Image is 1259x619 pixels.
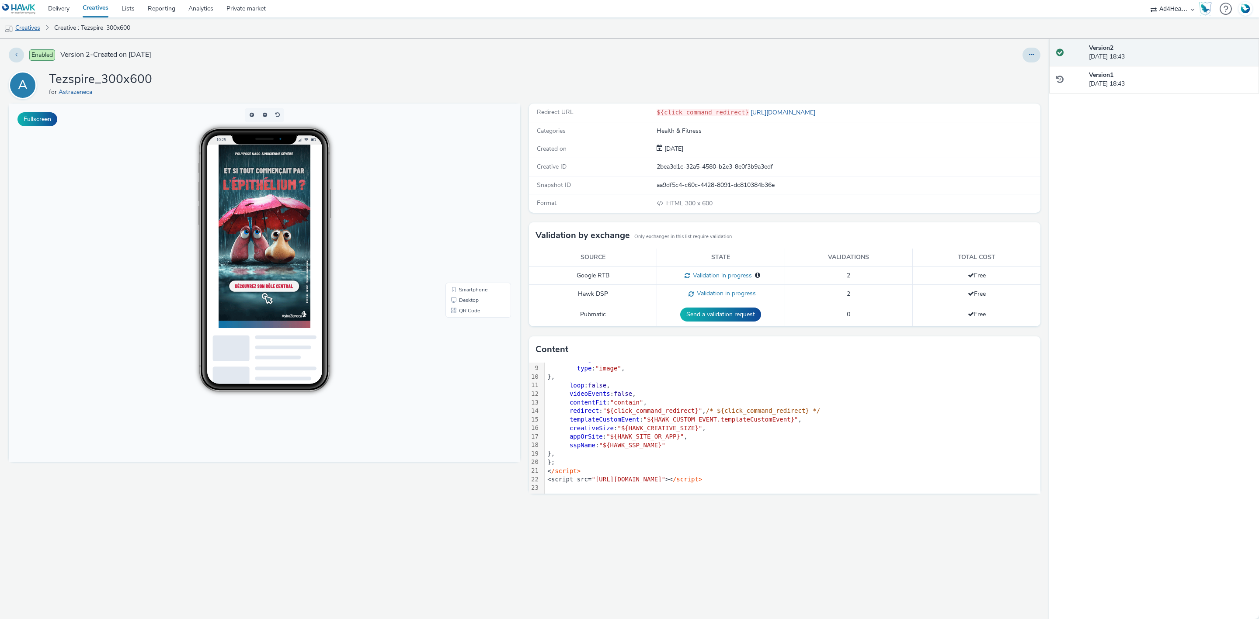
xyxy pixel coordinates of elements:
[749,108,819,117] a: [URL][DOMAIN_NAME]
[545,432,1040,441] div: : ,
[570,407,599,414] span: redirect
[673,476,702,483] span: /script>
[529,381,540,390] div: 11
[545,467,1040,476] div: <
[450,194,470,199] span: Desktop
[536,343,568,356] h3: Content
[49,88,59,96] span: for
[529,450,540,458] div: 19
[694,289,756,297] span: Validation in progress
[529,432,540,441] div: 17
[913,249,1041,266] th: Total cost
[529,390,540,398] div: 12
[1239,2,1252,15] img: Account FR
[614,390,632,397] span: false
[577,356,599,363] span: height
[545,381,1040,390] div: : ,
[1089,44,1113,52] strong: Version 2
[537,145,567,153] span: Created on
[657,127,1040,135] div: Health & Fitness
[968,290,986,298] span: Free
[666,199,685,207] span: HTML
[785,249,913,266] th: Validations
[545,373,1040,381] div: },
[680,308,761,322] button: Send a validation request
[529,467,540,475] div: 21
[657,181,1040,190] div: aa9df5c4-c60c-4428-8091-dc810384b36e
[643,416,798,423] span: "${HAWK_CUSTOM_EVENT.templateCustomEvent}"
[588,382,606,389] span: false
[545,407,1040,415] div: : ,
[599,442,665,449] span: "${HAWK_SSP_NAME}"
[968,271,986,280] span: Free
[537,199,556,207] span: Format
[690,271,752,280] span: Validation in progress
[663,145,683,153] span: [DATE]
[450,183,479,189] span: Smartphone
[545,364,1040,373] div: : ,
[529,415,540,424] div: 15
[529,458,540,467] div: 20
[529,407,540,415] div: 14
[208,34,217,38] span: 10:25
[577,365,592,372] span: type
[529,285,657,303] td: Hawk DSP
[545,398,1040,407] div: : ,
[529,398,540,407] div: 13
[438,181,501,191] li: Smartphone
[438,202,501,212] li: QR Code
[663,145,683,153] div: Creation 12 September 2025, 18:43
[1199,2,1212,16] img: Hawk Academy
[545,458,1040,467] div: };
[529,484,540,492] div: 23
[1199,2,1215,16] a: Hawk Academy
[529,303,657,326] td: Pubmatic
[537,181,571,189] span: Snapshot ID
[570,433,603,440] span: appOrSite
[570,442,595,449] span: sspName
[537,108,574,116] span: Redirect URL
[17,112,57,126] button: Fullscreen
[570,399,606,406] span: contentFit
[2,3,36,14] img: undefined Logo
[1089,71,1113,79] strong: Version 1
[570,382,584,389] span: loop
[545,424,1040,433] div: : ,
[545,415,1040,424] div: : ,
[657,249,785,266] th: State
[537,163,567,171] span: Creative ID
[595,365,621,372] span: "image"
[847,271,850,280] span: 2
[1089,44,1252,62] div: [DATE] 18:43
[847,290,850,298] span: 2
[706,407,820,414] span: /* ${click_command_redirect} */
[657,163,1040,171] div: 2bea3d1c-32a5-4580-b2e3-8e0f3b9a3edf
[570,425,614,432] span: creativeSize
[665,199,713,207] span: 300 x 600
[968,310,986,318] span: Free
[603,356,614,363] span: 600
[610,399,643,406] span: "contain"
[545,441,1040,450] div: :
[450,204,471,210] span: QR Code
[529,373,540,381] div: 10
[4,24,13,33] img: mobile
[545,475,1040,484] div: <script src= ><
[529,441,540,450] div: 18
[529,249,657,266] th: Source
[634,233,732,240] small: Only exchanges in this list require validation
[9,81,40,89] a: A
[603,407,703,414] span: "${click_command_redirect}"
[1089,71,1252,89] div: [DATE] 18:43
[591,476,665,483] span: "[URL][DOMAIN_NAME]"
[529,424,540,432] div: 16
[59,88,96,96] a: Astrazeneca
[49,71,152,88] h1: Tezspire_300x600
[18,73,28,97] div: A
[438,191,501,202] li: Desktop
[606,433,684,440] span: "${HAWK_SITE_OR_APP}"
[529,364,540,373] div: 9
[847,310,850,318] span: 0
[60,50,151,60] span: Version 2 - Created on [DATE]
